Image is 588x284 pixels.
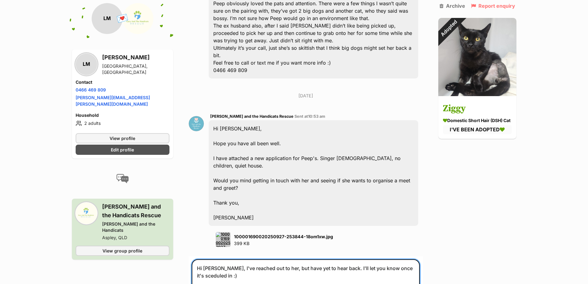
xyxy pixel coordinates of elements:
[234,241,249,246] span: 399 KB
[102,235,170,241] div: Aspley, QLD
[216,232,231,247] img: 100001690020250927-253844-18om1xw.jpg
[210,114,294,119] span: [PERSON_NAME] and the Handicats Rescue
[111,146,134,153] span: Edit profile
[443,102,512,116] h3: Ziggy
[440,3,465,9] a: Archive
[76,112,170,118] h4: Household
[76,95,150,107] a: [PERSON_NAME][EMAIL_ADDRESS][PERSON_NAME][DOMAIN_NAME]
[471,3,515,9] a: Report enquiry
[102,53,170,62] h3: [PERSON_NAME]
[92,3,123,34] div: LM
[234,234,333,239] strong: 100001690020250927-253844-18om1xw.jpg
[76,202,97,224] img: Gary and the Handicats profile pic
[294,114,325,119] span: Sent at
[76,133,170,143] a: View profile
[189,116,204,131] img: Gary and the Handicats Rescue profile pic
[102,63,170,75] div: [GEOGRAPHIC_DATA], [GEOGRAPHIC_DATA]
[443,125,512,134] div: I'VE BEEN ADOPTED
[438,18,516,96] img: Ziggy
[76,120,170,127] li: 2 adults
[123,3,153,34] img: Gary and the Handicats profile pic
[189,92,423,99] p: [DATE]
[430,10,467,47] div: Adopted
[102,248,142,254] span: View group profile
[116,174,129,183] img: conversation-icon-4a6f8262b818ee0b60e3300018af0b2d0b884aa5de6e9bcb8d3d4eeb1a70a7c4.svg
[115,12,129,25] span: 💌
[102,221,170,233] div: [PERSON_NAME] and the Handicats
[308,114,325,119] span: 10:53 am
[76,87,106,92] a: 0466 469 809
[110,135,135,142] span: View profile
[76,79,170,85] h4: Contact
[76,145,170,155] a: Edit profile
[102,202,170,220] h3: [PERSON_NAME] and the Handicats Rescue
[76,246,170,256] a: View group profile
[438,91,516,97] a: Adopted
[209,120,418,226] div: Hi [PERSON_NAME], Hope you have all been well. I have attached a new application for Peep's. Sing...
[443,117,512,124] div: Domestic Short Hair (DSH) Cat
[438,97,516,139] a: Ziggy Domestic Short Hair (DSH) Cat I'VE BEEN ADOPTED
[76,53,97,75] div: LM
